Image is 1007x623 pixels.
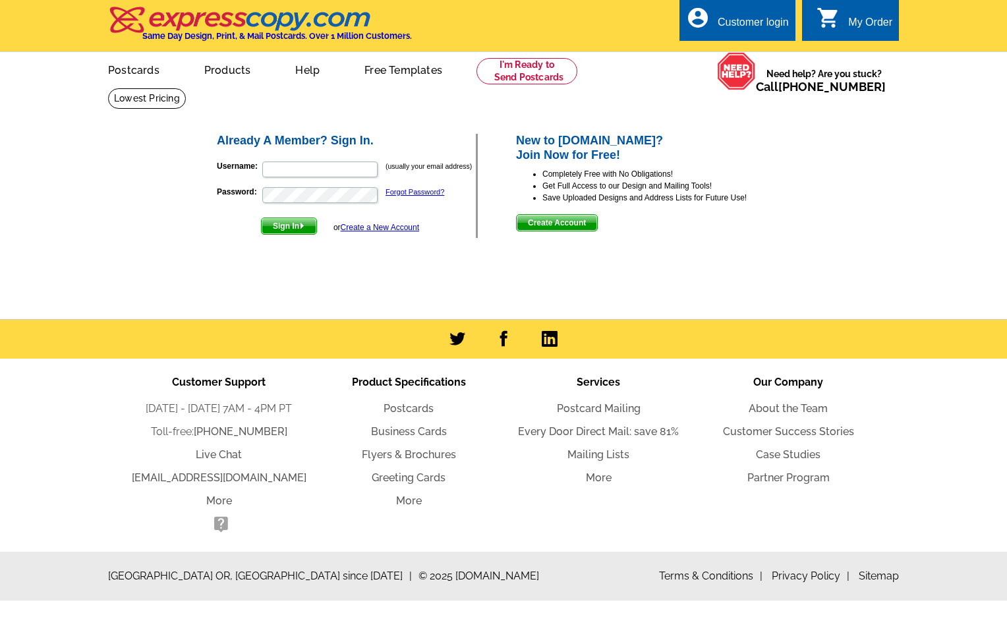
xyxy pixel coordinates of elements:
li: Get Full Access to our Design and Mailing Tools! [542,180,792,192]
li: [DATE] - [DATE] 7AM - 4PM PT [124,401,314,417]
a: Live Chat [196,448,242,461]
a: Greeting Cards [372,471,446,484]
label: Username: [217,160,261,172]
a: Products [183,53,272,84]
a: Flyers & Brochures [362,448,456,461]
a: Customer Success Stories [723,425,854,438]
span: Services [577,376,620,388]
span: Product Specifications [352,376,466,388]
a: More [586,471,612,484]
a: Forgot Password? [386,188,444,196]
span: Customer Support [172,376,266,388]
div: Customer login [718,16,789,35]
a: Help [274,53,341,84]
img: help [717,52,756,90]
button: Create Account [516,214,598,231]
a: More [396,494,422,507]
span: © 2025 [DOMAIN_NAME] [418,568,539,584]
a: Mailing Lists [567,448,629,461]
span: Need help? Are you stuck? [756,67,892,94]
li: Completely Free with No Obligations! [542,168,792,180]
a: Terms & Conditions [659,570,762,582]
a: [EMAIL_ADDRESS][DOMAIN_NAME] [132,471,306,484]
a: Free Templates [343,53,463,84]
div: or [333,222,419,233]
label: Password: [217,186,261,198]
h2: New to [DOMAIN_NAME]? Join Now for Free! [516,134,792,162]
a: Same Day Design, Print, & Mail Postcards. Over 1 Million Customers. [108,16,412,41]
h2: Already A Member? Sign In. [217,134,476,148]
i: shopping_cart [817,6,840,30]
button: Sign In [261,218,317,235]
a: Case Studies [756,448,820,461]
small: (usually your email address) [386,162,472,170]
a: About the Team [749,402,828,415]
a: Create a New Account [341,223,419,232]
a: shopping_cart My Order [817,15,892,31]
a: Postcards [384,402,434,415]
a: More [206,494,232,507]
a: account_circle Customer login [686,15,789,31]
a: [PHONE_NUMBER] [778,80,886,94]
a: Every Door Direct Mail: save 81% [518,425,679,438]
a: Business Cards [371,425,447,438]
span: Call [756,80,886,94]
img: button-next-arrow-white.png [299,223,305,229]
div: My Order [848,16,892,35]
a: Postcard Mailing [557,402,641,415]
a: [PHONE_NUMBER] [194,425,287,438]
span: Create Account [517,215,597,231]
a: Sitemap [859,570,899,582]
a: Postcards [87,53,181,84]
a: Privacy Policy [772,570,849,582]
span: Our Company [753,376,823,388]
h4: Same Day Design, Print, & Mail Postcards. Over 1 Million Customers. [142,31,412,41]
span: Sign In [262,218,316,234]
i: account_circle [686,6,710,30]
li: Save Uploaded Designs and Address Lists for Future Use! [542,192,792,204]
span: [GEOGRAPHIC_DATA] OR, [GEOGRAPHIC_DATA] since [DATE] [108,568,412,584]
li: Toll-free: [124,424,314,440]
a: Partner Program [747,471,830,484]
